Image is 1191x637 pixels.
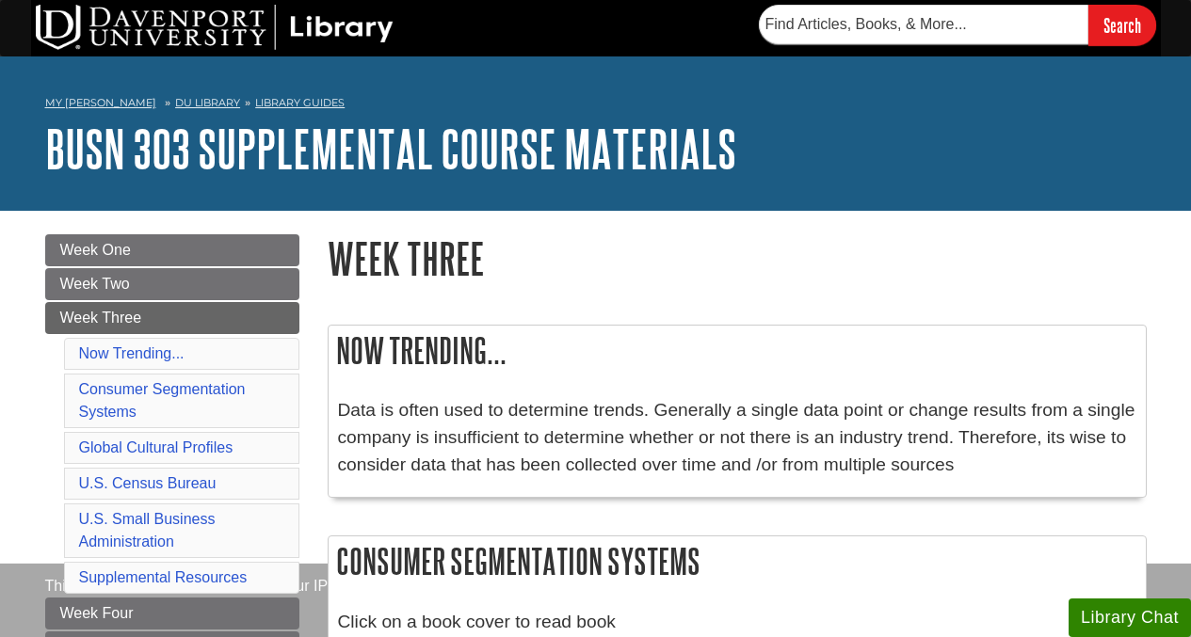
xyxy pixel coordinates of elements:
h2: Now Trending... [329,326,1146,375]
a: Now Trending... [79,345,185,361]
a: BUSN 303 Supplemental Course Materials [45,119,736,178]
a: U.S. Small Business Administration [79,511,216,549]
nav: breadcrumb [45,90,1147,120]
span: Week Three [60,310,142,326]
a: Week Three [45,302,299,334]
a: U.S. Census Bureau [79,475,217,491]
span: Week One [60,242,131,258]
form: Searches DU Library's articles, books, and more [759,5,1156,45]
a: Consumer Segmentation Systems [79,381,246,420]
a: Global Cultural Profiles [79,439,233,455]
h1: Week Three [328,234,1147,282]
p: Click on a book cover to read book [338,609,1136,636]
a: Library Guides [255,96,345,109]
a: Week One [45,234,299,266]
a: My [PERSON_NAME] [45,95,156,111]
button: Library Chat [1069,598,1191,637]
a: Week Two [45,268,299,300]
a: Week Four [45,597,299,629]
span: Week Four [60,605,134,621]
p: Data is often used to determine trends. Generally a single data point or change results from a si... [338,397,1136,478]
span: Week Two [60,276,130,292]
a: Supplemental Resources [79,569,248,585]
a: DU Library [175,96,240,109]
h2: Consumer Segmentation Systems [329,536,1146,586]
input: Search [1088,5,1156,45]
input: Find Articles, Books, & More... [759,5,1088,44]
img: DU Library [36,5,394,50]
